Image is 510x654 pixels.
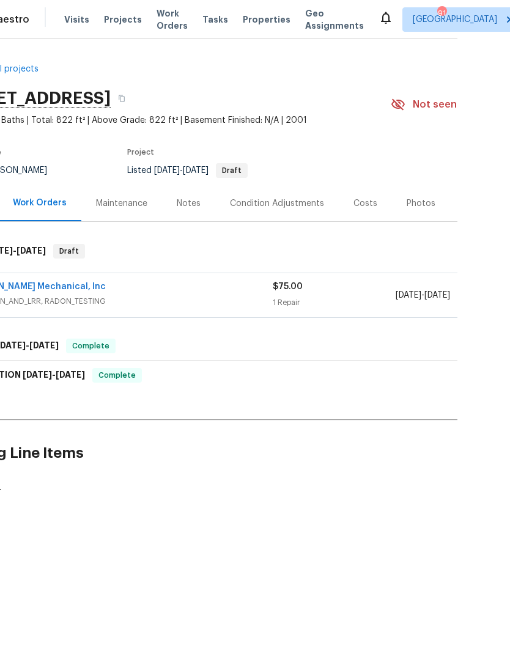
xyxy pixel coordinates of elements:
[13,197,67,209] div: Work Orders
[23,370,85,379] span: -
[154,166,180,175] span: [DATE]
[413,98,491,111] span: Not seen [DATE]
[67,340,114,352] span: Complete
[217,167,246,174] span: Draft
[413,13,497,26] span: [GEOGRAPHIC_DATA]
[183,166,209,175] span: [DATE]
[56,370,85,379] span: [DATE]
[243,13,290,26] span: Properties
[23,370,52,379] span: [DATE]
[353,197,377,210] div: Costs
[202,15,228,24] span: Tasks
[177,197,201,210] div: Notes
[305,7,364,32] span: Geo Assignments
[96,197,147,210] div: Maintenance
[230,197,324,210] div: Condition Adjustments
[396,291,421,299] span: [DATE]
[273,296,395,309] div: 1 Repair
[424,291,450,299] span: [DATE]
[127,166,248,175] span: Listed
[94,369,141,381] span: Complete
[157,7,188,32] span: Work Orders
[154,166,209,175] span: -
[64,13,89,26] span: Visits
[396,289,450,301] span: -
[437,7,446,20] div: 91
[104,13,142,26] span: Projects
[111,87,133,109] button: Copy Address
[407,197,435,210] div: Photos
[127,149,154,156] span: Project
[273,282,303,291] span: $75.00
[17,246,46,255] span: [DATE]
[54,245,84,257] span: Draft
[29,341,59,350] span: [DATE]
